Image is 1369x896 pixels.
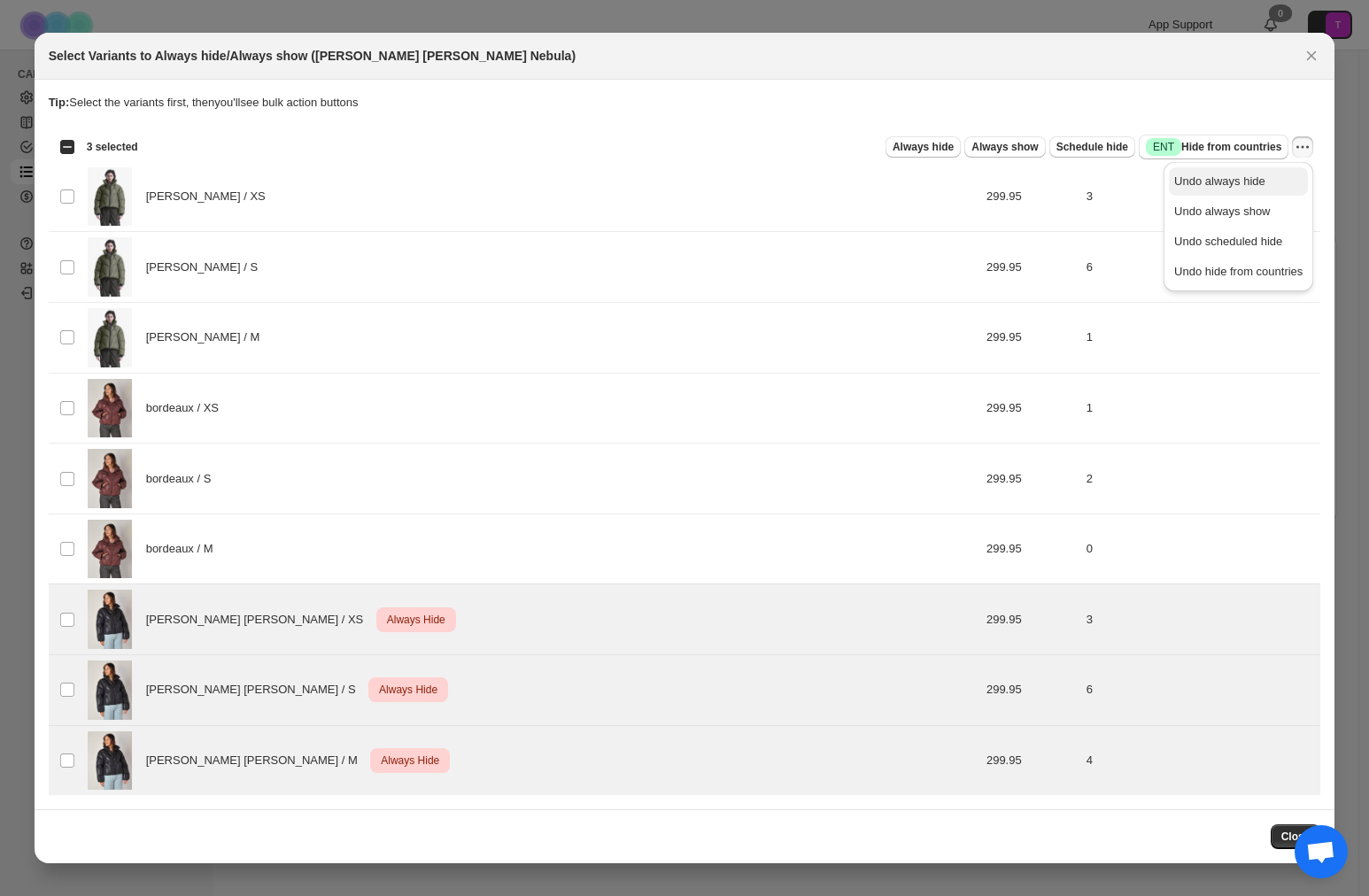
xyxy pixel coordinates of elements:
[88,731,132,791] img: krakatau-donker-blauw-puffer-jacket-Qw531-nebula-3_6a7a5db6-905b-4ddb-81c6-72fc796f0dd6.jpg
[146,752,367,769] span: [PERSON_NAME] [PERSON_NAME] / M
[1081,584,1321,655] td: 3
[1174,205,1270,218] span: Undo always show
[146,399,228,417] span: bordeaux / XS
[964,136,1045,158] button: Always show
[1299,43,1324,68] button: Close
[49,94,1321,112] p: Select the variants first, then you'll see bulk action buttons
[146,328,269,346] span: [PERSON_NAME] / M
[1081,232,1321,303] td: 6
[88,379,132,438] img: krakatau-bordeaux-puffer-jacket-Qw531-nebula-1_afeaf163-c778-4abf-957b-3296254e863d.jpg
[87,140,138,154] span: 3 selected
[146,611,373,629] span: [PERSON_NAME] [PERSON_NAME] / XS
[1146,138,1281,156] span: Hide from countries
[1174,265,1303,278] span: Undo hide from countries
[88,520,132,579] img: krakatau-bordeaux-puffer-jacket-Qw531-nebula-1_afeaf163-c778-4abf-957b-3296254e863d.jpg
[88,660,132,720] img: krakatau-donker-blauw-puffer-jacket-Qw531-nebula-3_6a7a5db6-905b-4ddb-81c6-72fc796f0dd6.jpg
[981,232,1081,303] td: 299.95
[981,655,1081,726] td: 299.95
[88,237,132,297] img: Krakatau-nebula-short-puffer-jacket-qw531-125200023-2-dark-urban-chique.jpg
[1174,235,1282,248] span: Undo scheduled hide
[1174,174,1265,188] span: Undo always hide
[146,681,366,699] span: [PERSON_NAME] [PERSON_NAME] / S
[88,590,132,649] img: krakatau-donker-blauw-puffer-jacket-Qw531-nebula-3_6a7a5db6-905b-4ddb-81c6-72fc796f0dd6.jpg
[1281,830,1311,844] span: Close
[383,609,449,630] span: Always Hide
[1169,197,1308,226] button: Undo always show
[1271,824,1321,849] button: Close
[1081,655,1321,726] td: 6
[146,540,223,558] span: bordeaux / M
[1081,302,1321,373] td: 1
[886,136,961,158] button: Always hide
[981,444,1081,514] td: 299.95
[971,140,1038,154] span: Always show
[1081,161,1321,232] td: 3
[981,725,1081,795] td: 299.95
[88,308,132,367] img: Krakatau-nebula-short-puffer-jacket-qw531-125200023-2-dark-urban-chique.jpg
[1081,444,1321,514] td: 2
[1169,167,1308,196] button: Undo always hide
[1295,825,1348,878] div: Open de chat
[1169,228,1308,256] button: Undo scheduled hide
[1056,140,1128,154] span: Schedule hide
[88,167,132,227] img: Krakatau-nebula-short-puffer-jacket-qw531-125200023-2-dark-urban-chique.jpg
[1081,514,1321,584] td: 0
[1081,725,1321,795] td: 4
[1292,136,1313,158] button: More actions
[375,679,441,700] span: Always Hide
[981,161,1081,232] td: 299.95
[146,470,221,488] span: bordeaux / S
[49,96,70,109] strong: Tip:
[1153,140,1174,154] span: ENT
[981,373,1081,444] td: 299.95
[1081,373,1321,444] td: 1
[1169,258,1308,286] button: Undo hide from countries
[1049,136,1135,158] button: Schedule hide
[981,514,1081,584] td: 299.95
[146,259,267,276] span: [PERSON_NAME] / S
[981,302,1081,373] td: 299.95
[1139,135,1288,159] button: SuccessENTHide from countries
[49,47,576,65] h2: Select Variants to Always hide/Always show ([PERSON_NAME] [PERSON_NAME] Nebula)
[88,449,132,508] img: krakatau-bordeaux-puffer-jacket-Qw531-nebula-1_afeaf163-c778-4abf-957b-3296254e863d.jpg
[377,750,443,771] span: Always Hide
[981,584,1081,655] td: 299.95
[893,140,954,154] span: Always hide
[146,188,275,205] span: [PERSON_NAME] / XS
